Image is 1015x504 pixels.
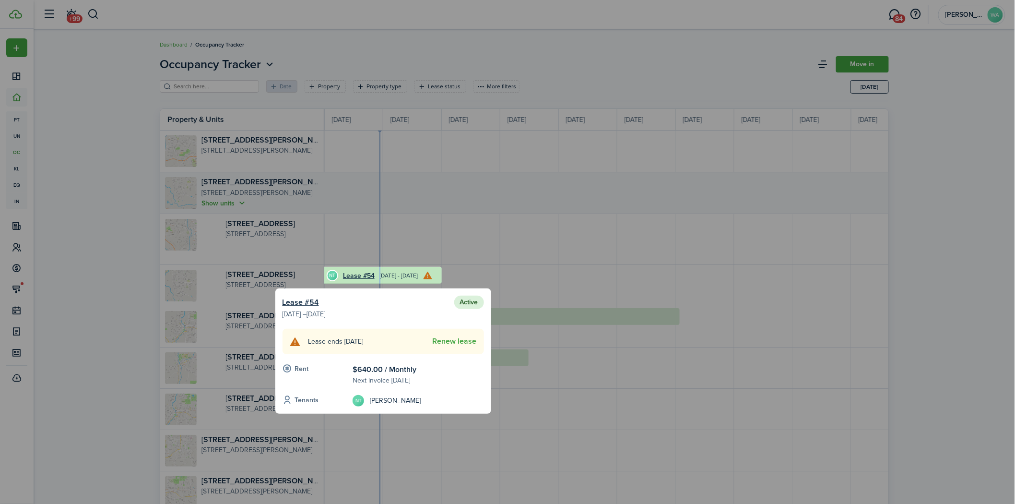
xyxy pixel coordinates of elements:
avatar-text: NT [353,395,364,407]
p: $640.00 / Monthly [353,364,484,375]
a: Renew lease [433,337,477,346]
i: soft [290,336,301,347]
status: Active [454,296,484,309]
p: Tenants [295,395,348,405]
p: Next invoice [DATE] [353,375,484,385]
p: Rent [295,364,348,374]
p: [DATE] – [DATE] [283,309,484,319]
explanation-description: Lease ends [DATE] [308,336,425,347]
avatar-profile-info-text: [PERSON_NAME] [370,397,421,405]
a: Lease #54 [283,297,319,308]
